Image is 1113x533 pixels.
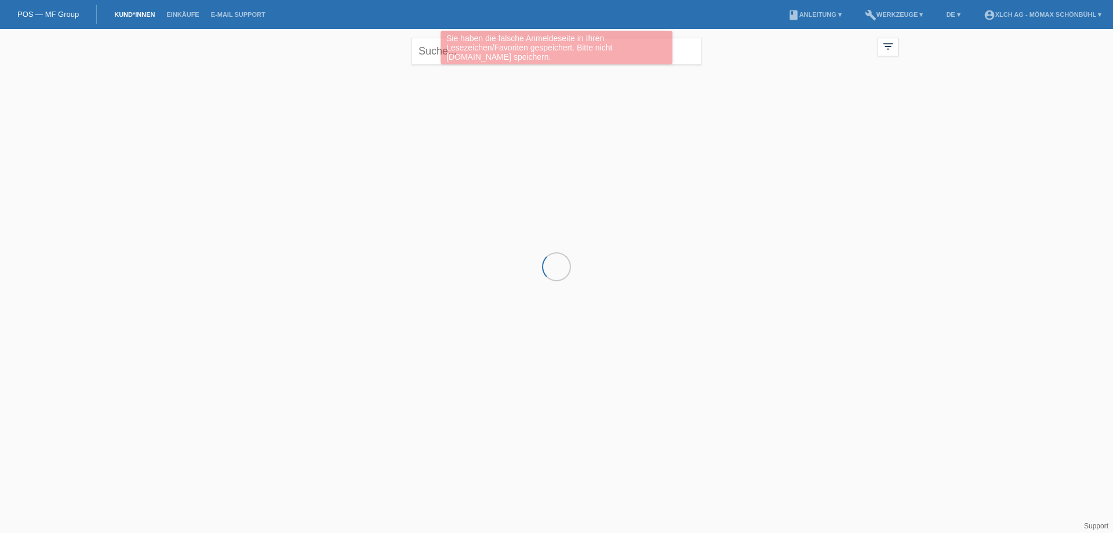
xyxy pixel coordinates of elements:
[865,9,876,21] i: build
[984,9,995,21] i: account_circle
[978,11,1107,18] a: account_circleXLCH AG - Mömax Schönbühl ▾
[782,11,848,18] a: bookAnleitung ▾
[108,11,161,18] a: Kund*innen
[788,9,799,21] i: book
[161,11,205,18] a: Einkäufe
[1084,522,1108,530] a: Support
[859,11,929,18] a: buildWerkzeuge ▾
[940,11,966,18] a: DE ▾
[17,10,79,19] a: POS — MF Group
[205,11,271,18] a: E-Mail Support
[441,31,672,64] div: Sie haben die falsche Anmeldeseite in Ihren Lesezeichen/Favoriten gespeichert. Bitte nicht [DOMAI...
